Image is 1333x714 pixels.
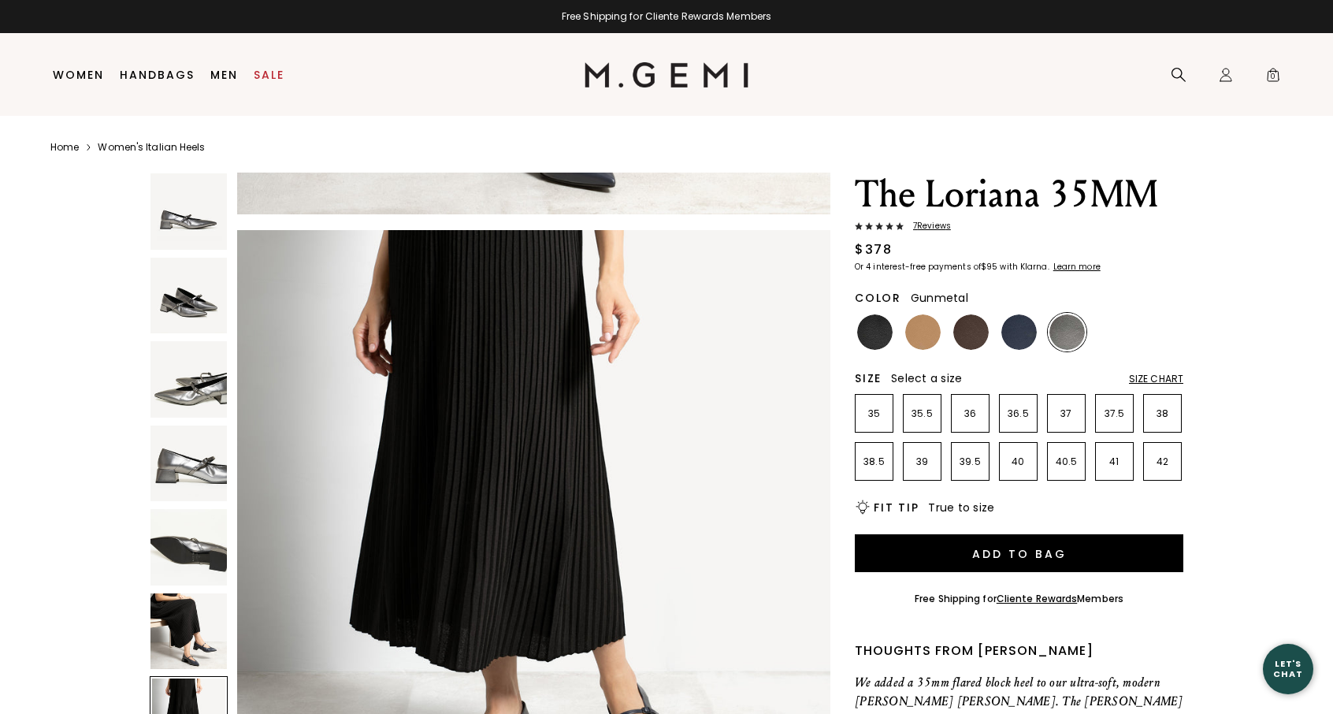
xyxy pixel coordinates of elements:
p: 38 [1144,407,1181,420]
img: The Loriana 35MM [150,173,227,250]
span: 7 Review s [904,221,951,231]
p: 39.5 [952,456,989,468]
img: The Loriana 35MM [150,258,227,334]
p: 39 [904,456,941,468]
img: M.Gemi [585,62,749,87]
div: Size Chart [1129,373,1183,385]
p: 40.5 [1048,456,1085,468]
klarna-placement-style-body: with Klarna [1000,261,1051,273]
span: 0 [1265,70,1281,86]
p: 40 [1000,456,1037,468]
div: Free Shipping for Members [915,593,1123,605]
a: Home [50,141,79,154]
span: Select a size [891,370,962,386]
p: 41 [1096,456,1133,468]
span: True to size [928,500,994,515]
p: 35.5 [904,407,941,420]
p: 35 [856,407,893,420]
klarna-placement-style-cta: Learn more [1053,261,1101,273]
a: Women's Italian Heels [98,141,205,154]
p: 37.5 [1096,407,1133,420]
a: Learn more [1052,262,1101,272]
span: Gunmetal [911,290,968,306]
a: 7Reviews [855,221,1183,234]
a: Sale [254,69,284,81]
p: 36.5 [1000,407,1037,420]
h2: Color [855,292,901,304]
h1: The Loriana 35MM [855,173,1183,217]
div: Thoughts from [PERSON_NAME] [855,641,1183,660]
h2: Size [855,372,882,385]
button: Add to Bag [855,534,1183,572]
a: Handbags [120,69,195,81]
img: Black [857,314,893,350]
img: Chocolate [953,314,989,350]
p: 38.5 [856,456,893,468]
img: The Loriana 35MM [150,341,227,418]
a: Cliente Rewards [997,592,1078,605]
img: The Loriana 35MM [150,426,227,502]
p: 37 [1048,407,1085,420]
h2: Fit Tip [874,501,919,514]
div: $378 [855,240,892,259]
img: The Loriana 35MM [150,593,227,670]
klarna-placement-style-amount: $95 [981,261,997,273]
img: Navy [1001,314,1037,350]
p: 42 [1144,456,1181,468]
img: Gunmetal [1049,314,1085,350]
a: Women [53,69,104,81]
img: Light Tan [905,314,941,350]
div: Let's Chat [1263,659,1313,679]
klarna-placement-style-body: Or 4 interest-free payments of [855,261,981,273]
a: Men [210,69,238,81]
img: The Loriana 35MM [150,509,227,586]
p: 36 [952,407,989,420]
